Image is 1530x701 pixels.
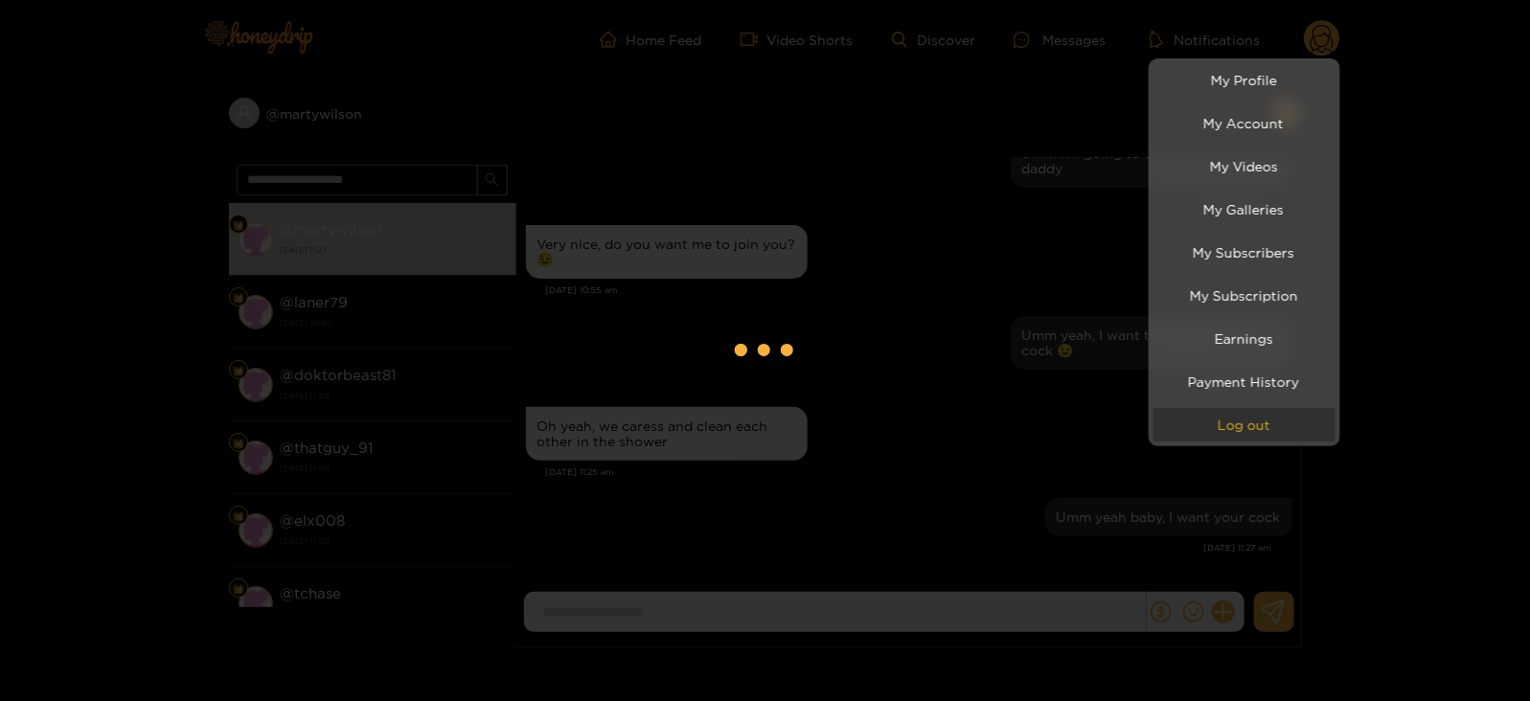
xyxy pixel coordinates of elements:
[1153,408,1336,441] button: Log out
[1153,365,1336,398] a: Payment History
[1153,236,1336,269] a: My Subscribers
[1153,279,1336,312] a: My Subscription
[1153,322,1336,355] a: Earnings
[1153,106,1336,140] a: My Account
[1153,63,1336,97] a: My Profile
[1153,192,1336,226] a: My Galleries
[1153,149,1336,183] a: My Videos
